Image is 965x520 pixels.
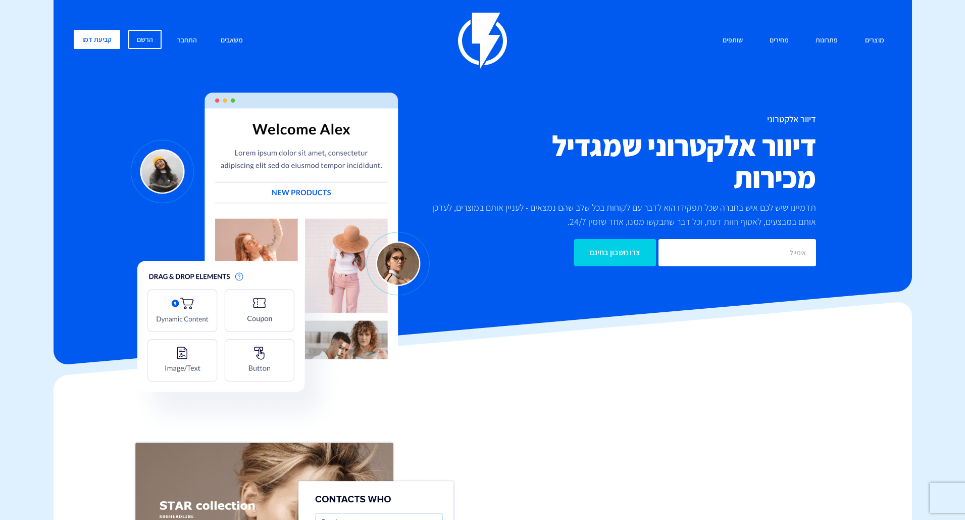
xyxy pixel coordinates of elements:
[574,239,656,266] input: צרו חשבון בחינם
[762,30,796,52] a: מחירים
[808,30,845,52] a: פתרונות
[857,30,892,52] a: מוצרים
[658,239,816,266] input: אימייל
[422,201,816,229] p: תדמיינו שיש לכם איש בחברה שכל תפקידו הוא לדבר עם לקוחות בכל שלב שהם נמצאים - לעניין אותם במוצרים,...
[128,30,162,49] a: הרשם
[170,30,205,52] a: התחבר
[422,114,816,124] h1: דיוור אלקטרוני
[213,30,250,52] a: משאבים
[422,129,816,193] h2: דיוור אלקטרוני שמגדיל מכירות
[715,30,750,52] a: שותפים
[74,30,120,49] a: קביעת דמו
